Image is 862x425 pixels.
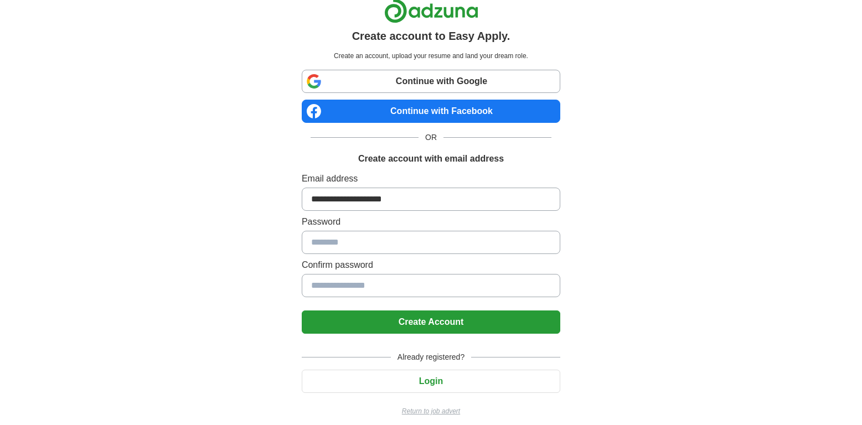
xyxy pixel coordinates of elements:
span: OR [419,132,443,143]
label: Confirm password [302,258,560,272]
a: Return to job advert [302,406,560,416]
a: Login [302,376,560,386]
a: Continue with Google [302,70,560,93]
h1: Create account to Easy Apply. [352,28,510,44]
label: Password [302,215,560,229]
h1: Create account with email address [358,152,504,165]
button: Login [302,370,560,393]
label: Email address [302,172,560,185]
a: Continue with Facebook [302,100,560,123]
span: Already registered? [391,351,471,363]
p: Create an account, upload your resume and land your dream role. [304,51,558,61]
button: Create Account [302,310,560,334]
